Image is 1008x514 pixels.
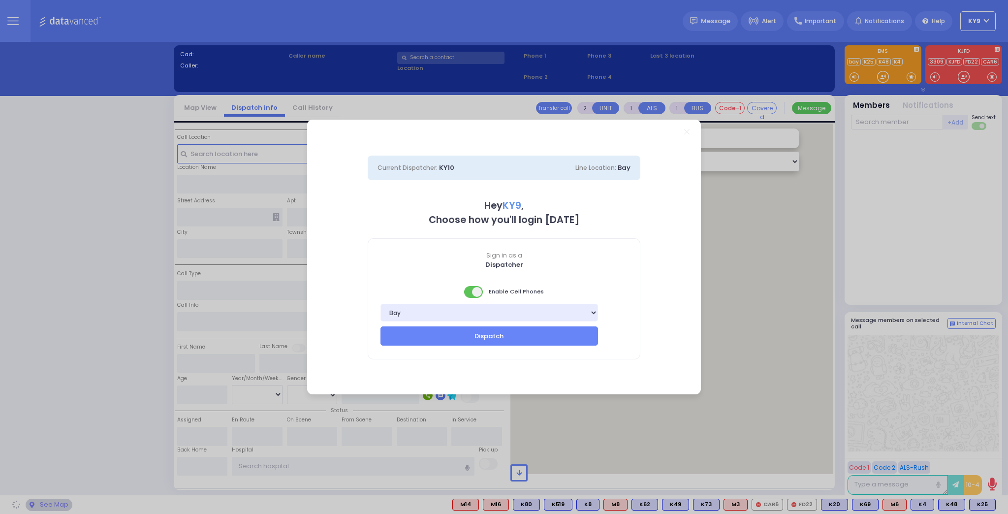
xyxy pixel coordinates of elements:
[575,163,616,172] span: Line Location:
[618,163,630,172] span: Bay
[684,129,690,134] a: Close
[485,260,523,269] b: Dispatcher
[378,163,438,172] span: Current Dispatcher:
[368,251,640,260] span: Sign in as a
[380,326,598,345] button: Dispatch
[429,213,579,226] b: Choose how you'll login [DATE]
[484,199,524,212] b: Hey ,
[464,285,544,299] span: Enable Cell Phones
[503,199,521,212] span: KY9
[439,163,454,172] span: KY10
